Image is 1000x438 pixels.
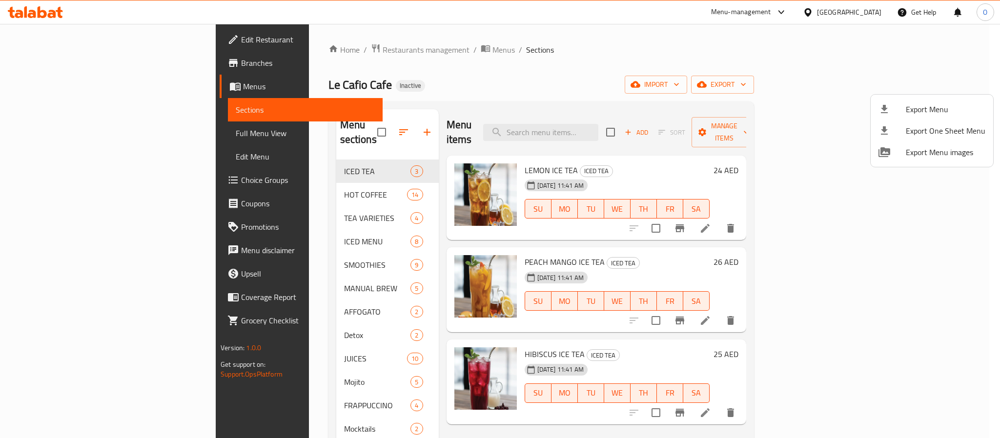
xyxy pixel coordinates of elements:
[871,141,993,163] li: Export Menu images
[906,103,985,115] span: Export Menu
[871,120,993,141] li: Export one sheet menu items
[906,146,985,158] span: Export Menu images
[906,125,985,137] span: Export One Sheet Menu
[871,99,993,120] li: Export menu items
